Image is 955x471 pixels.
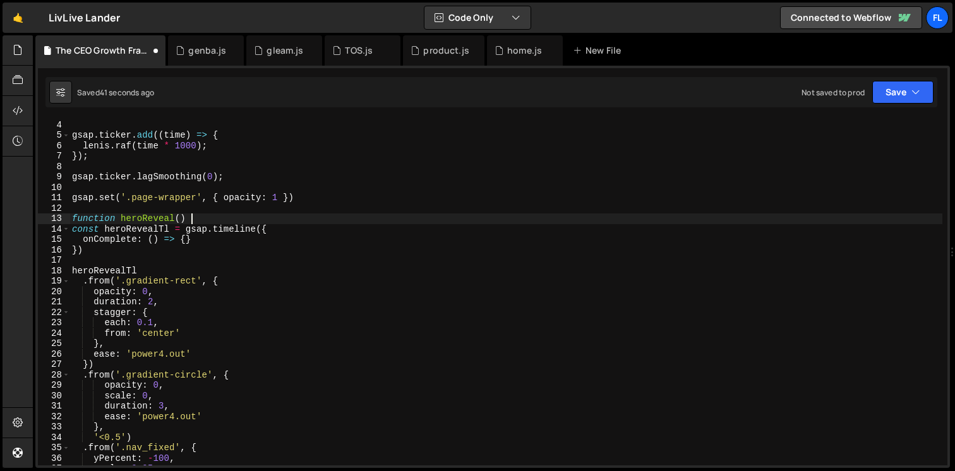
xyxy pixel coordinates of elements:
div: 24 [38,328,70,339]
div: The CEO Growth Framework.js [56,44,150,57]
div: 10 [38,182,70,193]
div: 32 [38,412,70,422]
div: 27 [38,359,70,370]
div: 30 [38,391,70,402]
a: 🤙 [3,3,33,33]
div: 21 [38,297,70,307]
div: 20 [38,287,70,297]
div: 33 [38,422,70,432]
div: 12 [38,203,70,214]
div: Not saved to prod [802,87,865,98]
div: 36 [38,453,70,464]
div: 14 [38,224,70,235]
div: 7 [38,151,70,162]
div: TOS.js [345,44,373,57]
a: Fl [926,6,949,29]
div: 16 [38,245,70,256]
div: 19 [38,276,70,287]
div: 28 [38,370,70,381]
div: 25 [38,338,70,349]
div: 26 [38,349,70,360]
div: 5 [38,130,70,141]
div: 17 [38,255,70,266]
div: 6 [38,141,70,152]
div: 9 [38,172,70,182]
div: 22 [38,307,70,318]
div: New File [573,44,626,57]
div: 29 [38,380,70,391]
div: 18 [38,266,70,277]
div: genba.js [188,44,226,57]
div: 35 [38,443,70,453]
a: Connected to Webflow [780,6,922,29]
div: 8 [38,162,70,172]
div: LivLive Lander [49,10,120,25]
div: 23 [38,318,70,328]
button: Save [872,81,934,104]
div: 4 [38,120,70,131]
div: 13 [38,213,70,224]
div: 15 [38,234,70,245]
div: Saved [77,87,154,98]
div: gleam.js [267,44,303,57]
div: 34 [38,432,70,443]
div: 11 [38,193,70,203]
div: product.js [423,44,469,57]
div: 31 [38,401,70,412]
button: Code Only [424,6,531,29]
div: home.js [507,44,542,57]
div: 41 seconds ago [100,87,154,98]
